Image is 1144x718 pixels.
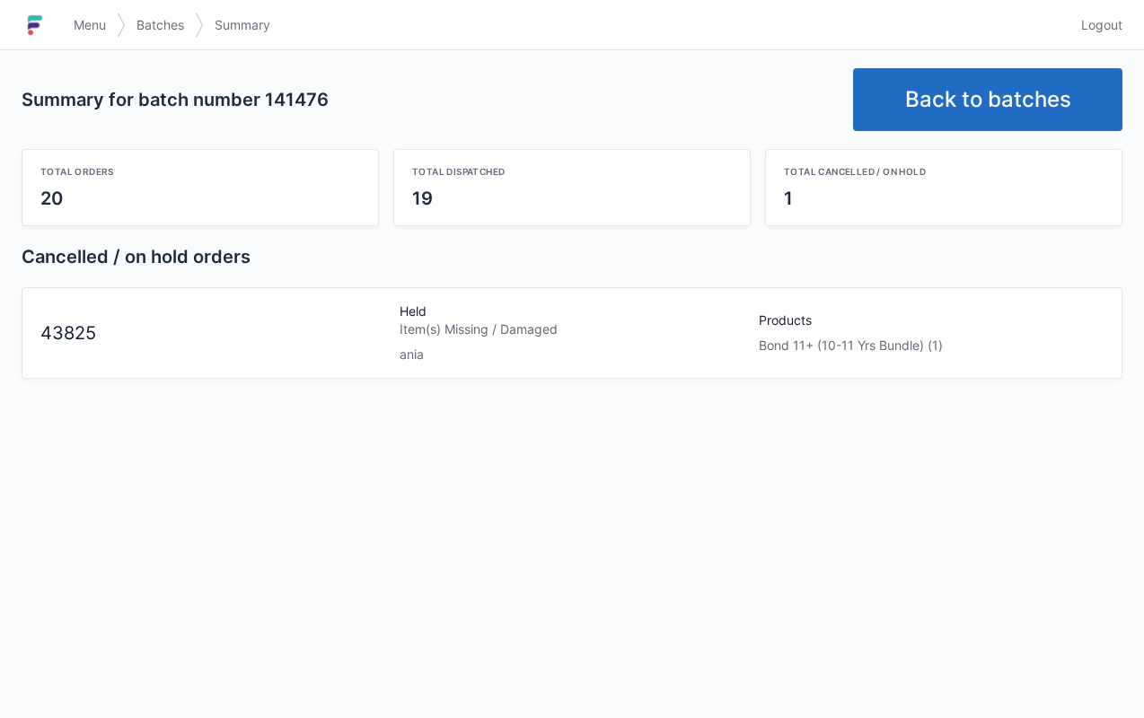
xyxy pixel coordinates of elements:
[40,164,360,179] div: Total orders
[392,302,752,363] div: Held
[195,4,204,47] img: svg>
[215,16,270,34] span: Summary
[1081,16,1122,34] span: Logout
[117,4,126,47] img: svg>
[136,16,184,34] span: Batches
[22,87,839,112] h2: Summary for batch number 141476
[22,11,48,39] img: logo-small.jpg
[400,346,744,363] div: ania
[412,164,732,179] div: Total dispatched
[204,9,281,41] a: Summary
[784,164,1104,179] div: Total cancelled / on hold
[1070,9,1122,41] a: Logout
[63,9,117,41] a: Menu
[74,16,106,34] span: Menu
[853,68,1122,131] a: Back to batches
[33,320,392,346] div: 43825
[400,320,744,338] div: Item(s) Missing / Damaged
[22,244,1122,269] h2: Cancelled / on hold orders
[759,337,1104,355] div: Bond 11+ (10-11 Yrs Bundle) (1)
[784,186,1104,211] div: 1
[752,311,1111,355] div: Products
[412,186,732,211] div: 19
[126,9,195,41] a: Batches
[40,186,360,211] div: 20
